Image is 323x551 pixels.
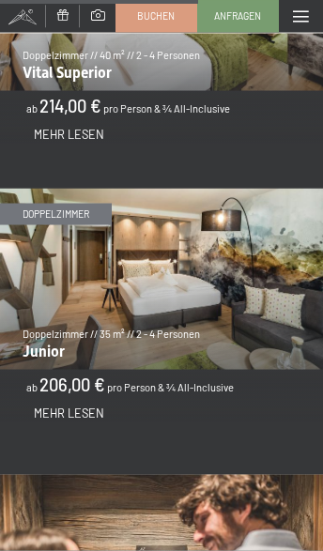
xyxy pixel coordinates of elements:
span: pro Person & ¾ All-Inclusive [107,381,234,393]
b: 206,00 € [39,375,105,395]
span: Buchen [137,9,175,23]
span: Mehr Lesen [34,406,104,421]
b: 214,00 € [39,96,101,116]
span: Anfragen [214,9,261,23]
a: Buchen [116,1,196,32]
a: Mehr Lesen [34,410,104,420]
span: pro Person & ¾ All-Inclusive [103,102,230,115]
a: Mehr Lesen [34,131,104,141]
span: Mehr Lesen [34,127,104,142]
span: ab [26,102,38,115]
a: Anfragen [198,1,278,32]
span: ab [26,381,38,393]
